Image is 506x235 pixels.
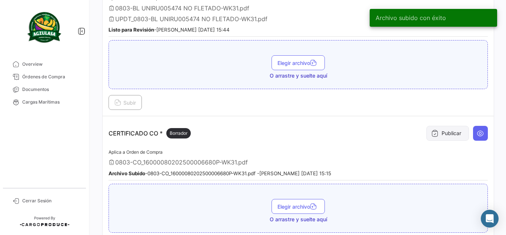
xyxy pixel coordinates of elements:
a: Órdenes de Compra [6,71,83,83]
div: Abrir Intercom Messenger [481,210,499,228]
b: Listo para Revisión [109,27,154,33]
small: - 0803-CO_16000080202500006680P-WK31.pdf - [PERSON_NAME] [DATE] 15:15 [109,170,331,176]
span: O arrastre y suelte aquí [270,72,327,79]
a: Cargas Marítimas [6,96,83,108]
button: Subir [109,95,142,110]
a: Overview [6,58,83,71]
span: 0803-BL UNIRU005474 NO FLETADO-WK31.pdf [115,4,249,12]
button: Elegir archivo [272,199,325,214]
span: Aplica a Orden de Compra [109,149,163,155]
span: Cerrar Sesión [22,198,80,204]
span: O arrastre y suelte aquí [270,216,327,223]
span: Subir [114,99,136,106]
b: Archivo Subido [109,170,145,176]
span: Documentos [22,86,80,93]
img: agzulasa-logo.png [26,9,63,46]
span: 0803-CO_16000080202500006680P-WK31.pdf [115,159,248,166]
span: Borrador [170,130,187,137]
span: UPDT_0803-BL UNIRU005474 NO FLETADO-WK31.pdf [115,15,267,23]
p: CERTIFICADO CO * [109,128,191,138]
small: - [PERSON_NAME] [DATE] 15:44 [109,27,230,33]
button: Elegir archivo [272,55,325,70]
span: Overview [22,61,80,68]
span: Archivo subido con éxito [376,14,446,22]
span: Órdenes de Compra [22,74,80,80]
a: Documentos [6,83,83,96]
button: Publicar [426,126,469,141]
span: Elegir archivo [277,60,319,66]
span: Cargas Marítimas [22,99,80,105]
span: Elegir archivo [277,203,319,210]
